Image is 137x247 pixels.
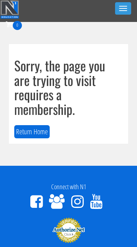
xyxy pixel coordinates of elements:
a: 0 [6,19,22,29]
span: 0 [13,21,22,30]
h4: Connect with N1 [5,183,132,191]
img: n1-education [0,0,19,19]
img: Authorize.Net Merchant - Click to Verify [52,217,85,243]
h1: Sorry, the page you are trying to visit requires a membership. [14,58,123,116]
button: Return Home [14,125,50,139]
